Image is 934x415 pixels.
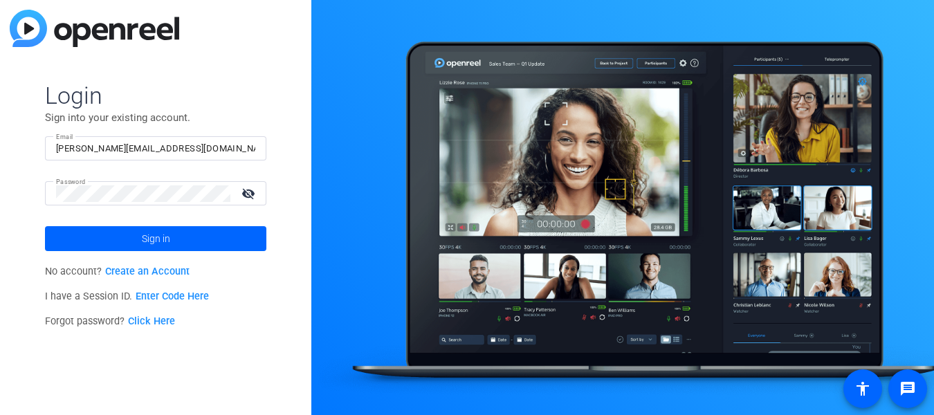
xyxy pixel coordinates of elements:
a: Click Here [128,315,175,327]
span: Sign in [142,221,170,256]
span: No account? [45,266,190,277]
a: Enter Code Here [136,290,209,302]
input: Enter Email Address [56,140,255,157]
mat-icon: visibility_off [233,183,266,203]
mat-label: Email [56,133,73,140]
p: Sign into your existing account. [45,110,266,125]
img: blue-gradient.svg [10,10,179,47]
span: Forgot password? [45,315,175,327]
mat-icon: message [899,380,916,397]
mat-icon: accessibility [854,380,871,397]
span: Login [45,81,266,110]
mat-label: Password [56,178,86,185]
a: Create an Account [105,266,190,277]
button: Sign in [45,226,266,251]
span: I have a Session ID. [45,290,209,302]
